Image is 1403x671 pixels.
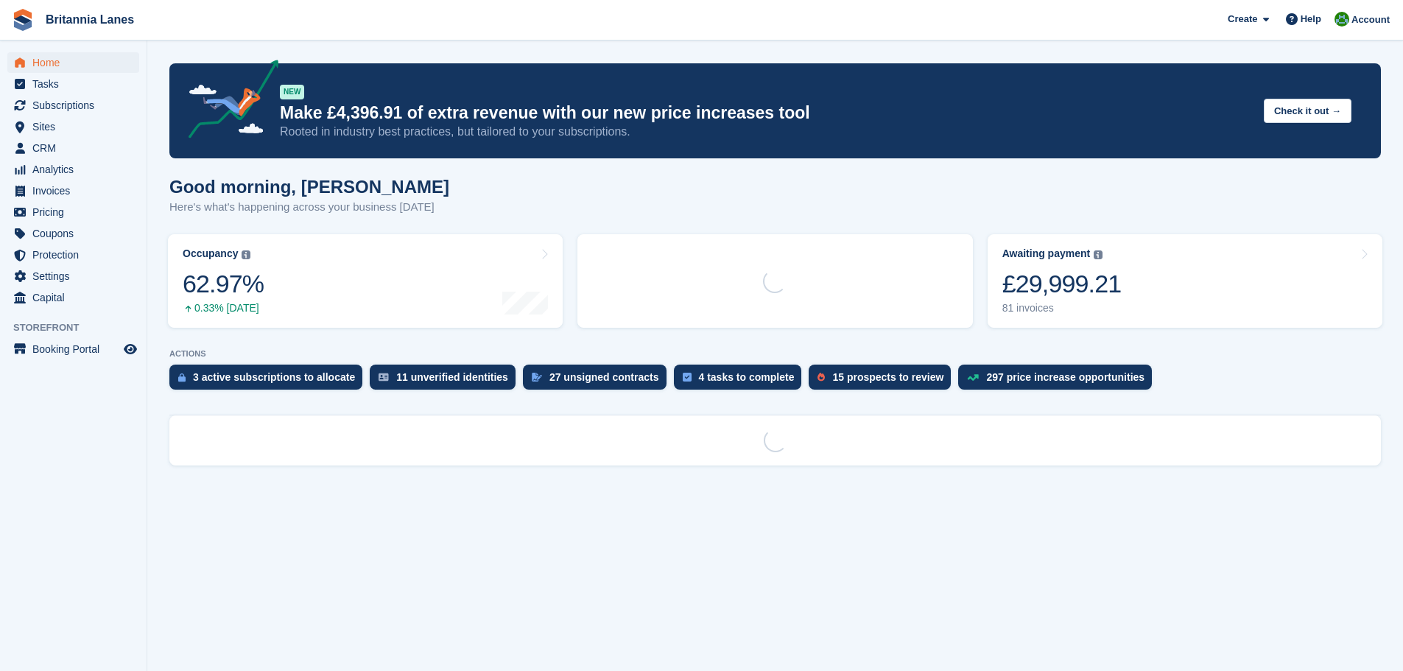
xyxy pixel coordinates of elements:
button: Check it out → [1264,99,1351,123]
span: Subscriptions [32,95,121,116]
img: task-75834270c22a3079a89374b754ae025e5fb1db73e45f91037f5363f120a921f8.svg [683,373,692,382]
div: 3 active subscriptions to allocate [193,371,355,383]
img: stora-icon-8386f47178a22dfd0bd8f6a31ec36ba5ce8667c1dd55bd0f319d3a0aa187defe.svg [12,9,34,31]
span: Help [1301,12,1321,27]
span: Analytics [32,159,121,180]
p: Rooted in industry best practices, but tailored to your subscriptions. [280,124,1252,140]
div: NEW [280,85,304,99]
span: Booking Portal [32,339,121,359]
div: 62.97% [183,269,264,299]
a: menu [7,339,139,359]
a: menu [7,52,139,73]
div: 297 price increase opportunities [986,371,1144,383]
a: Britannia Lanes [40,7,140,32]
p: Make £4,396.91 of extra revenue with our new price increases tool [280,102,1252,124]
a: menu [7,116,139,137]
a: 3 active subscriptions to allocate [169,365,370,397]
a: menu [7,287,139,308]
span: Sites [32,116,121,137]
div: 0.33% [DATE] [183,302,264,315]
a: menu [7,159,139,180]
span: Coupons [32,223,121,244]
h1: Good morning, [PERSON_NAME] [169,177,449,197]
p: ACTIONS [169,349,1381,359]
a: Awaiting payment £29,999.21 81 invoices [988,234,1382,328]
a: Preview store [122,340,139,358]
a: menu [7,95,139,116]
img: prospect-51fa495bee0391a8d652442698ab0144808aea92771e9ea1ae160a38d050c398.svg [817,373,825,382]
a: menu [7,202,139,222]
a: menu [7,245,139,265]
a: 27 unsigned contracts [523,365,674,397]
a: menu [7,138,139,158]
img: icon-info-grey-7440780725fd019a000dd9b08b2336e03edf1995a4989e88bcd33f0948082b44.svg [1094,250,1103,259]
div: Awaiting payment [1002,247,1091,260]
a: 15 prospects to review [809,365,958,397]
span: Invoices [32,180,121,201]
div: 11 unverified identities [396,371,508,383]
a: menu [7,74,139,94]
img: icon-info-grey-7440780725fd019a000dd9b08b2336e03edf1995a4989e88bcd33f0948082b44.svg [242,250,250,259]
span: Capital [32,287,121,308]
span: Home [32,52,121,73]
div: 4 tasks to complete [699,371,795,383]
span: Pricing [32,202,121,222]
div: £29,999.21 [1002,269,1122,299]
span: Account [1351,13,1390,27]
img: price_increase_opportunities-93ffe204e8149a01c8c9dc8f82e8f89637d9d84a8eef4429ea346261dce0b2c0.svg [967,374,979,381]
span: CRM [32,138,121,158]
img: Matt Lane [1335,12,1349,27]
span: Protection [32,245,121,265]
div: Occupancy [183,247,238,260]
a: 297 price increase opportunities [958,365,1159,397]
div: 81 invoices [1002,302,1122,315]
div: 27 unsigned contracts [549,371,659,383]
span: Storefront [13,320,147,335]
span: Settings [32,266,121,287]
p: Here's what's happening across your business [DATE] [169,199,449,216]
img: active_subscription_to_allocate_icon-d502201f5373d7db506a760aba3b589e785aa758c864c3986d89f69b8ff3... [178,373,186,382]
a: menu [7,180,139,201]
img: price-adjustments-announcement-icon-8257ccfd72463d97f412b2fc003d46551f7dbcb40ab6d574587a9cd5c0d94... [176,60,279,144]
img: verify_identity-adf6edd0f0f0b5bbfe63781bf79b02c33cf7c696d77639b501bdc392416b5a36.svg [379,373,389,382]
img: contract_signature_icon-13c848040528278c33f63329250d36e43548de30e8caae1d1a13099fd9432cc5.svg [532,373,542,382]
span: Tasks [32,74,121,94]
span: Create [1228,12,1257,27]
a: 11 unverified identities [370,365,523,397]
a: 4 tasks to complete [674,365,809,397]
a: Occupancy 62.97% 0.33% [DATE] [168,234,563,328]
a: menu [7,223,139,244]
a: menu [7,266,139,287]
div: 15 prospects to review [832,371,943,383]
